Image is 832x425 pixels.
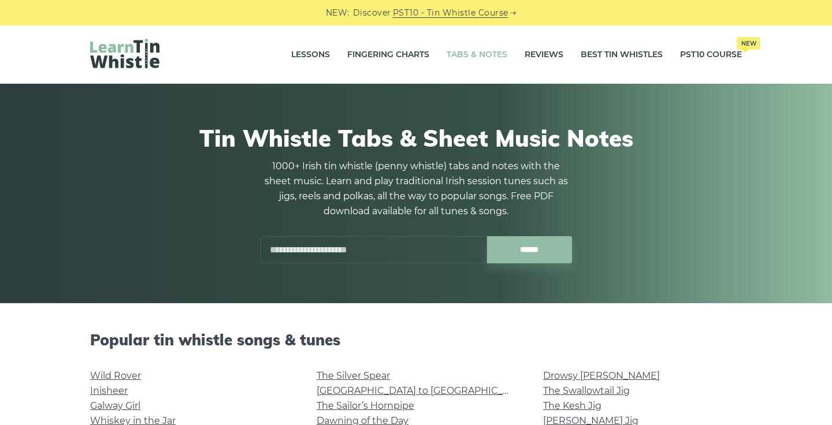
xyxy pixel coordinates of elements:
[447,40,507,69] a: Tabs & Notes
[543,400,601,411] a: The Kesh Jig
[90,331,742,349] h2: Popular tin whistle songs & tunes
[90,400,140,411] a: Galway Girl
[260,159,572,219] p: 1000+ Irish tin whistle (penny whistle) tabs and notes with the sheet music. Learn and play tradi...
[317,400,414,411] a: The Sailor’s Hornpipe
[525,40,563,69] a: Reviews
[737,37,760,50] span: New
[90,124,742,152] h1: Tin Whistle Tabs & Sheet Music Notes
[680,40,742,69] a: PST10 CourseNew
[581,40,663,69] a: Best Tin Whistles
[347,40,429,69] a: Fingering Charts
[317,385,530,396] a: [GEOGRAPHIC_DATA] to [GEOGRAPHIC_DATA]
[90,385,128,396] a: Inisheer
[90,39,159,68] img: LearnTinWhistle.com
[317,370,390,381] a: The Silver Spear
[90,370,141,381] a: Wild Rover
[291,40,330,69] a: Lessons
[543,370,660,381] a: Drowsy [PERSON_NAME]
[543,385,630,396] a: The Swallowtail Jig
